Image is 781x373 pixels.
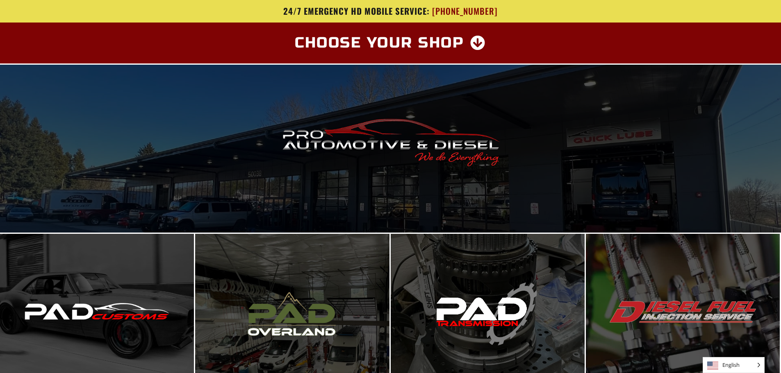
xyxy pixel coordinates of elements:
a: Choose Your Shop [285,31,496,55]
span: Choose Your Shop [295,36,464,50]
aside: Language selected: English [703,357,765,373]
span: 24/7 Emergency HD Mobile Service: [283,5,430,17]
span: English [703,357,764,373]
a: 24/7 Emergency HD Mobile Service: [PHONE_NUMBER] [151,6,631,16]
span: [PHONE_NUMBER] [432,6,498,16]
